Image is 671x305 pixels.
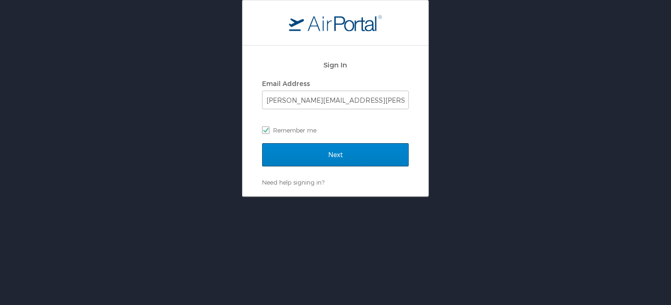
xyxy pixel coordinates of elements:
[262,60,409,70] h2: Sign In
[262,143,409,166] input: Next
[262,80,310,87] label: Email Address
[262,123,409,137] label: Remember me
[289,14,382,31] img: logo
[262,179,324,186] a: Need help signing in?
